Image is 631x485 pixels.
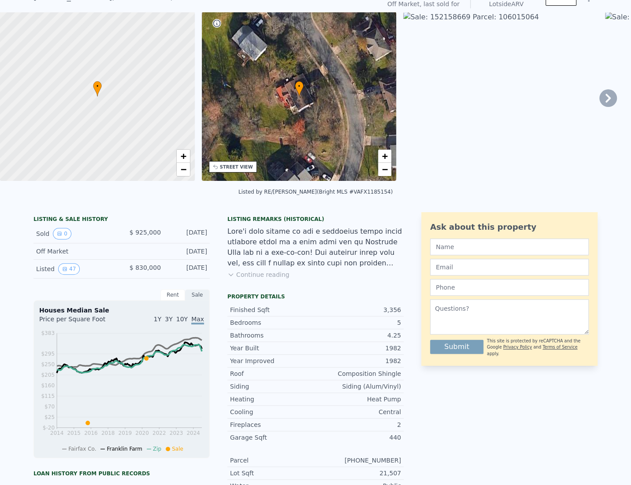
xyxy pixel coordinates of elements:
div: Sold [36,228,115,239]
tspan: 2014 [50,430,64,436]
tspan: 2018 [101,430,115,436]
span: Franklin Farm [107,446,142,452]
div: Listed by RE/[PERSON_NAME] (Bright MLS #VAFX1185154) [238,189,393,195]
div: 1982 [315,344,401,353]
tspan: $205 [41,372,55,378]
span: − [180,164,186,175]
div: Fireplaces [230,420,315,429]
div: Ask about this property [430,221,589,233]
tspan: 2016 [84,430,98,436]
tspan: $-20 [43,425,55,431]
span: Zip [153,446,161,452]
div: Composition Shingle [315,369,401,378]
a: Zoom in [378,150,391,163]
span: • [295,82,304,90]
tspan: 2023 [170,430,183,436]
div: Bathrooms [230,331,315,340]
div: 5 [315,318,401,327]
span: + [180,151,186,162]
button: Submit [430,340,483,354]
div: LISTING & SALE HISTORY [33,216,210,224]
div: Heat Pump [315,395,401,404]
span: 10Y [176,316,188,323]
tspan: $25 [45,414,55,420]
div: 1982 [315,356,401,365]
div: This site is protected by reCAPTCHA and the Google and apply. [487,338,589,357]
div: Listing Remarks (Historical) [227,216,404,223]
div: Roof [230,369,315,378]
div: Rent [160,289,185,301]
div: Heating [230,395,315,404]
div: 4.25 [315,331,401,340]
span: $ 830,000 [130,264,161,271]
div: Siding (Alum/Vinyl) [315,382,401,391]
tspan: $115 [41,393,55,399]
input: Email [430,259,589,276]
tspan: 2024 [186,430,200,436]
span: 1Y [154,316,161,323]
div: Sale [185,289,210,301]
div: [PHONE_NUMBER] [315,456,401,465]
tspan: $250 [41,361,55,367]
a: Zoom in [177,150,190,163]
div: Cooling [230,408,315,416]
span: − [382,164,388,175]
span: 3Y [165,316,172,323]
div: Finished Sqft [230,305,315,314]
button: View historical data [58,263,80,275]
div: Lot Sqft [230,469,315,478]
a: Privacy Policy [503,345,532,349]
div: • [295,81,304,96]
div: Siding [230,382,315,391]
div: [DATE] [168,228,207,239]
div: Listed [36,263,115,275]
div: Year Improved [230,356,315,365]
tspan: 2022 [152,430,166,436]
div: Central [315,408,401,416]
tspan: 2015 [67,430,81,436]
tspan: $295 [41,351,55,357]
a: Zoom out [378,163,391,176]
div: Garage Sqft [230,433,315,442]
div: STREET VIEW [220,164,253,170]
div: [DATE] [168,263,207,275]
a: Zoom out [177,163,190,176]
input: Phone [430,279,589,296]
tspan: $160 [41,382,55,389]
div: 2 [315,420,401,429]
img: Sale: 152158669 Parcel: 106015064 [403,12,598,181]
div: Parcel [230,456,315,465]
tspan: $70 [45,404,55,410]
div: • [93,81,102,96]
div: [DATE] [168,247,207,256]
div: Price per Square Foot [39,315,122,329]
span: Sale [172,446,183,452]
a: Terms of Service [542,345,577,349]
span: $ 925,000 [130,229,161,236]
div: 3,356 [315,305,401,314]
div: 440 [315,433,401,442]
span: + [382,151,388,162]
span: Fairfax Co. [68,446,96,452]
div: Lore'i dolo sitame co adi e seddoeius tempo incid utlabore etdol ma a enim admi ven qu Nostrude U... [227,226,404,268]
div: Houses Median Sale [39,306,204,315]
div: Year Built [230,344,315,353]
input: Name [430,239,589,255]
tspan: 2019 [119,430,132,436]
button: Continue reading [227,270,290,279]
tspan: 2020 [135,430,149,436]
div: Property details [227,293,404,300]
div: Bedrooms [230,318,315,327]
div: 21,507 [315,469,401,478]
button: View historical data [53,228,71,239]
span: Max [191,316,204,324]
span: • [93,82,102,90]
div: Off Market [36,247,115,256]
div: Loan history from public records [33,470,210,477]
tspan: $383 [41,330,55,336]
